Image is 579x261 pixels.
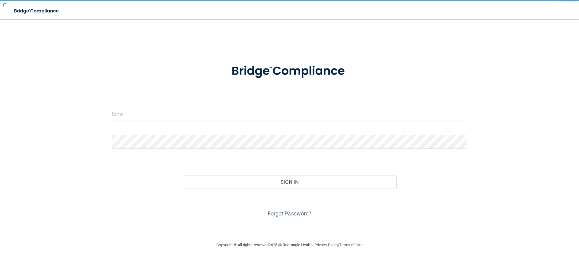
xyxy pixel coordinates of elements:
[183,175,396,189] button: Sign In
[112,107,467,120] input: Email
[339,243,362,247] a: Terms of Use
[268,210,312,217] a: Forgot Password?
[9,5,65,17] img: bridge_compliance_login_screen.278c3ca4.svg
[314,243,338,247] a: Privacy Policy
[180,235,400,255] div: Copyright © All rights reserved 2025 @ Rectangle Health | |
[219,56,360,87] img: bridge_compliance_login_screen.278c3ca4.svg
